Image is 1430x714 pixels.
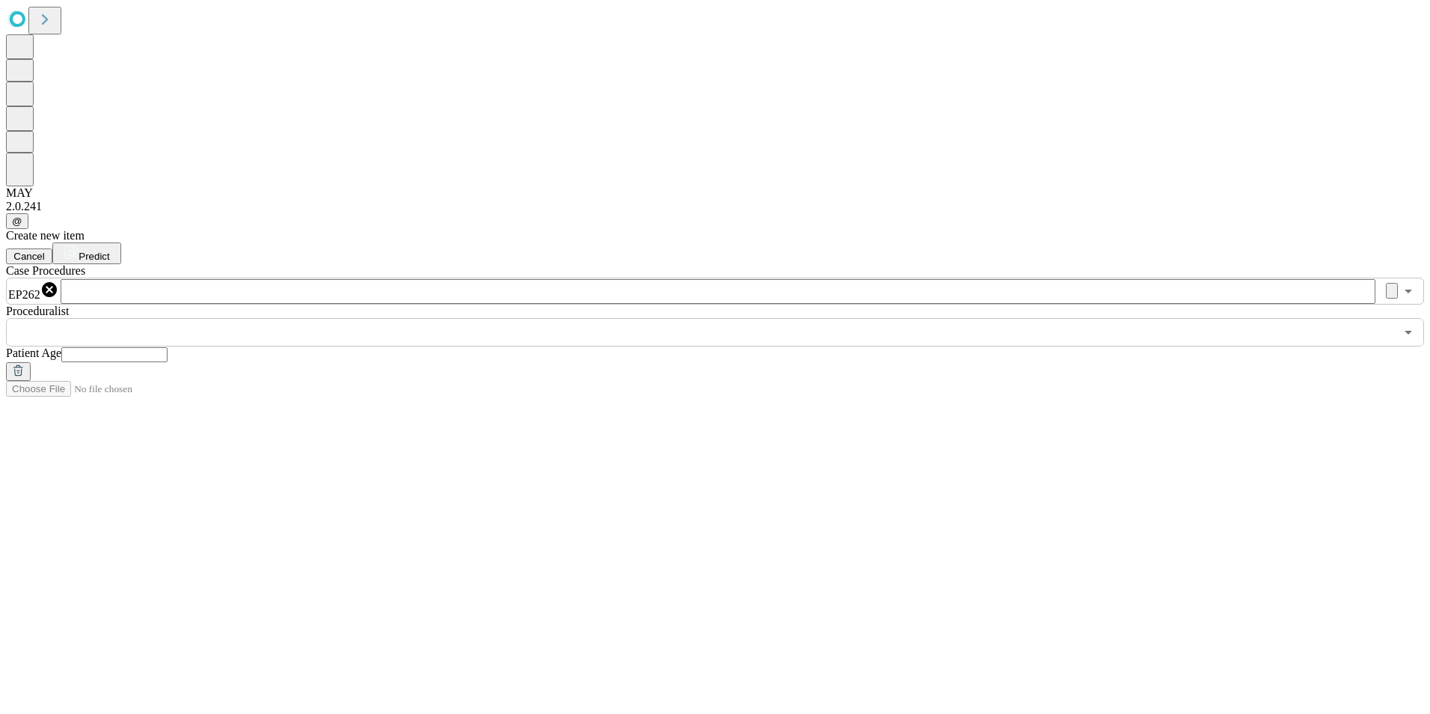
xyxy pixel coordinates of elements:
[52,242,121,264] button: Predict
[6,229,85,242] span: Create new item
[6,347,61,359] span: Patient Age
[79,251,109,262] span: Predict
[6,264,85,277] span: Scheduled Procedure
[13,251,45,262] span: Cancel
[1398,322,1419,343] button: Open
[6,248,52,264] button: Cancel
[1386,283,1398,299] button: Clear
[6,186,1424,200] div: MAY
[12,216,22,227] span: @
[6,213,28,229] button: @
[6,200,1424,213] div: 2.0.241
[8,281,58,302] div: EP262
[8,288,40,301] span: EP262
[6,305,69,317] span: Proceduralist
[1398,281,1419,302] button: Open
